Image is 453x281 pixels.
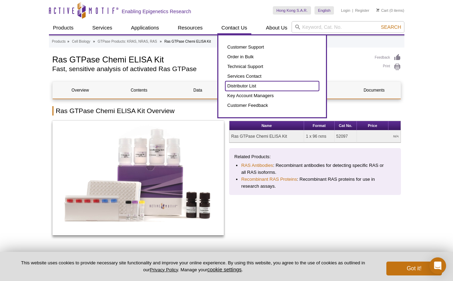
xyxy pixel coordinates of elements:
a: English [314,6,334,15]
a: Feedback [375,54,401,61]
h1: Ras GTPase Chemi ELISA Kit [52,54,368,64]
th: Cat No. [335,121,357,130]
a: Products [49,21,78,34]
h2: Ras GTPase Chemi ELISA Kit Overview [52,106,401,116]
li: : Recombinant antibodies for detecting specific RAS or all RAS isoforms. [241,162,389,176]
a: Print [375,63,401,71]
a: Cell Biology [72,39,90,45]
button: Got it! [386,262,442,275]
li: | [352,6,353,15]
a: Services [88,21,117,34]
li: (0 items) [376,6,404,15]
a: Applications [127,21,163,34]
th: Price [357,121,388,130]
span: Search [381,24,401,30]
a: Overview [53,82,108,99]
a: Register [355,8,369,13]
a: GTPase Products: KRAS, NRAS, RAS [98,39,157,45]
p: Related Products: [234,153,396,160]
li: Ras GTPase Chemi ELISA Kit [165,40,211,43]
a: About Us [262,21,292,34]
a: Recombinant RAS Proteins [241,176,297,183]
a: Cart [376,8,388,13]
a: Hong Kong S.A.R. [273,6,311,15]
li: » [93,40,95,43]
a: Privacy Policy [150,267,178,272]
th: Format [304,121,334,130]
a: Distributor List [225,81,319,91]
a: Technical Support [225,62,319,71]
a: Documents [346,82,402,99]
td: 1 x 96 rxns [304,130,334,143]
th: Name [229,121,304,130]
a: Customer Support [225,42,319,52]
a: Products [52,39,66,45]
button: cookie settings [207,266,242,272]
h2: Fast, sensitive analysis of activated Ras GTPase [52,66,368,72]
a: Contact Us [217,21,251,34]
a: Contents [111,82,167,99]
li: » [160,40,162,43]
li: » [67,40,69,43]
div: Open Intercom Messenger [429,257,446,274]
a: RAS Antibodies [241,162,273,169]
a: Services Contact [225,71,319,81]
td: Ras GTPase Chemi ELISA Kit [229,130,304,143]
li: : Recombinant RAS proteins for use in research assays. [241,176,389,190]
img: Your Cart [376,8,379,12]
input: Keyword, Cat. No. [292,21,404,33]
a: Customer Feedback [225,101,319,110]
h2: Enabling Epigenetics Research [122,8,191,15]
a: Key Account Managers [225,91,319,101]
a: Login [341,8,350,13]
td: N/A [357,130,400,143]
button: Search [379,24,403,30]
a: Resources [174,21,207,34]
a: Data [170,82,225,99]
a: Order in Bulk [225,52,319,62]
p: This website uses cookies to provide necessary site functionality and improve your online experie... [11,260,375,273]
td: 52097 [335,130,357,143]
img: Ras GTPase Chemi ELISA Kit Service [52,121,224,235]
